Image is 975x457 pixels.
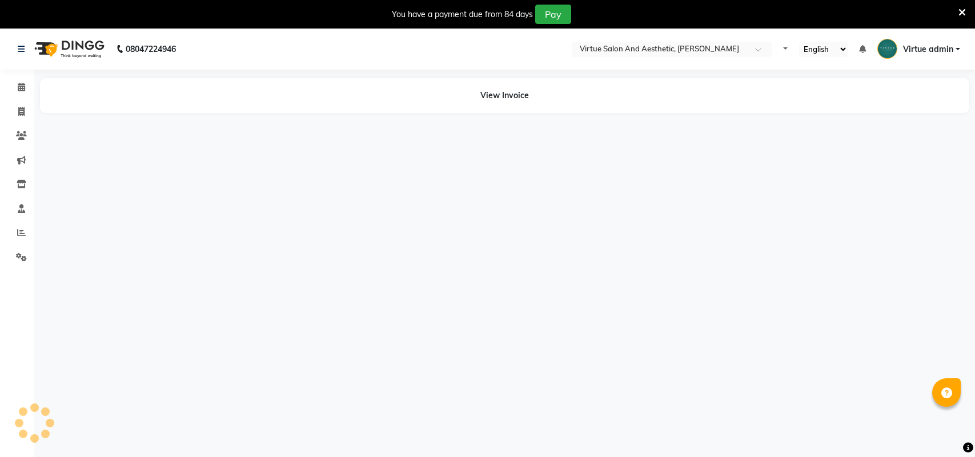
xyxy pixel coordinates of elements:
[40,78,969,113] div: View Invoice
[29,33,107,65] img: logo
[126,33,176,65] b: 08047224946
[392,9,533,21] div: You have a payment due from 84 days
[903,43,953,55] span: Virtue admin
[877,39,897,59] img: Virtue admin
[535,5,571,24] button: Pay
